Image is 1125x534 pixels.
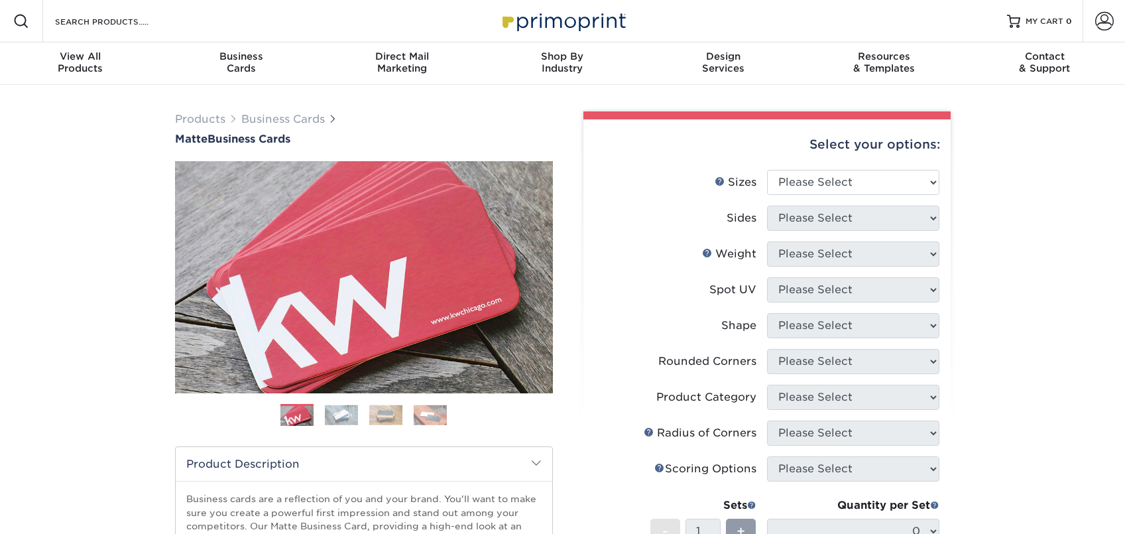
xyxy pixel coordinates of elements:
a: Products [175,113,225,125]
span: Direct Mail [322,50,482,62]
div: Sides [727,210,756,226]
input: SEARCH PRODUCTS..... [54,13,183,29]
span: Design [643,50,803,62]
span: MY CART [1026,16,1063,27]
div: Shape [721,318,756,334]
span: Resources [803,50,964,62]
div: Weight [702,246,756,262]
div: Rounded Corners [658,354,756,369]
div: Spot UV [709,282,756,298]
img: Matte 01 [175,88,553,466]
div: Scoring Options [654,461,756,477]
div: Marketing [322,50,482,74]
div: Quantity per Set [767,498,939,513]
div: Product Category [656,389,756,405]
span: 0 [1066,17,1072,26]
span: Business [160,50,321,62]
a: Contact& Support [965,42,1125,85]
div: Sizes [715,174,756,190]
span: Matte [175,133,207,145]
a: Direct MailMarketing [322,42,482,85]
h1: Business Cards [175,133,553,145]
img: Business Cards 02 [325,405,358,425]
a: Resources& Templates [803,42,964,85]
div: Cards [160,50,321,74]
div: Radius of Corners [644,425,756,441]
a: DesignServices [643,42,803,85]
div: & Templates [803,50,964,74]
div: Select your options: [594,119,940,170]
div: & Support [965,50,1125,74]
a: Business Cards [241,113,325,125]
a: BusinessCards [160,42,321,85]
img: Business Cards 04 [414,405,447,425]
img: Business Cards 03 [369,405,402,425]
img: Business Cards 01 [280,399,314,433]
a: Shop ByIndustry [482,42,642,85]
h2: Product Description [176,447,552,481]
a: MatteBusiness Cards [175,133,553,145]
div: Services [643,50,803,74]
div: Industry [482,50,642,74]
span: Contact [965,50,1125,62]
div: Sets [650,498,756,513]
span: Shop By [482,50,642,62]
img: Primoprint [497,7,629,35]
